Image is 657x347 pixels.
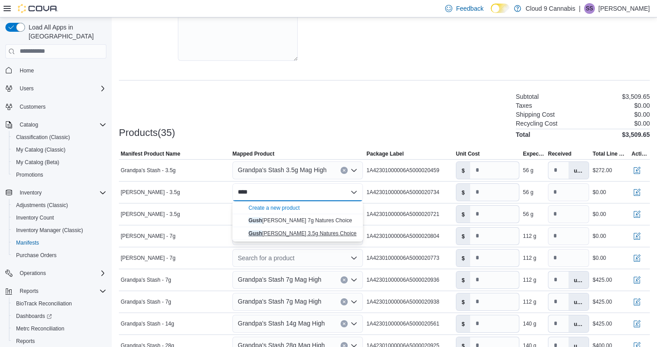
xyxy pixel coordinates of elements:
[456,150,480,157] span: Unit Cost
[16,338,35,345] span: Reports
[366,233,439,240] span: 1A42301000006A5000020804
[523,167,533,174] div: 56 g
[622,131,650,138] h4: $3,509.65
[456,184,470,201] label: $
[569,162,589,179] label: units
[20,288,38,295] span: Reports
[516,93,539,100] h6: Subtotal
[13,169,47,180] a: Promotions
[18,4,58,13] img: Cova
[9,297,110,310] button: BioTrack Reconciliation
[350,254,358,262] button: Open list of options
[13,132,74,143] a: Classification (Classic)
[569,293,589,310] label: units
[16,300,72,307] span: BioTrack Reconciliation
[456,228,470,245] label: $
[491,4,510,13] input: Dark Mode
[238,165,327,175] span: Grandpa's Stash 3.5g Mag High
[350,189,358,196] button: Close list of options
[456,293,470,310] label: $
[13,237,106,248] span: Manifests
[634,102,650,109] p: $0.00
[16,146,66,153] span: My Catalog (Classic)
[634,111,650,118] p: $0.00
[16,119,42,130] button: Catalog
[16,239,39,246] span: Manifests
[593,211,606,218] div: $0.00
[598,3,650,14] p: [PERSON_NAME]
[121,298,171,305] span: Grandpa's Stash - 7g
[248,204,300,212] button: Create a new product
[20,67,34,74] span: Home
[634,120,650,127] p: $0.00
[13,212,106,223] span: Inventory Count
[516,120,557,127] h6: Recycling Cost
[523,189,533,196] div: 56 g
[593,189,606,196] div: $0.00
[25,23,106,41] span: Load All Apps in [GEOGRAPHIC_DATA]
[16,325,64,332] span: Metrc Reconciliation
[366,254,439,262] span: 1A42301000006A5000020773
[13,298,106,309] span: BioTrack Reconciliation
[569,271,589,288] label: units
[20,121,38,128] span: Catalog
[248,230,357,237] span: [PERSON_NAME] 3.5g Natures Choice
[526,3,575,14] p: Cloud 9 Cannabis
[16,286,42,296] button: Reports
[350,320,358,327] button: Open list of options
[16,65,38,76] a: Home
[9,212,110,224] button: Inventory Count
[632,150,648,157] span: Actions
[9,322,110,335] button: Metrc Reconciliation
[456,4,483,13] span: Feedback
[16,171,43,178] span: Promotions
[13,323,106,334] span: Metrc Reconciliation
[593,320,612,327] div: $425.00
[341,320,348,327] button: Clear input
[16,159,59,166] span: My Catalog (Beta)
[248,217,262,224] mark: Gush
[523,298,536,305] div: 112 g
[350,298,358,305] button: Open list of options
[593,233,606,240] div: $0.00
[9,131,110,144] button: Classification (Classic)
[16,268,50,279] button: Operations
[121,276,171,284] span: Grandpa's Stash - 7g
[456,162,470,179] label: $
[516,131,530,138] h4: Total
[232,150,274,157] span: Mapped Product
[593,254,606,262] div: $0.00
[523,254,536,262] div: 112 g
[341,167,348,174] button: Clear input
[16,214,54,221] span: Inventory Count
[121,189,180,196] span: [PERSON_NAME] - 3.5g
[9,199,110,212] button: Adjustments (Classic)
[341,276,348,284] button: Clear input
[16,102,49,112] a: Customers
[121,254,176,262] span: [PERSON_NAME] - 7g
[523,211,533,218] div: 56 g
[9,237,110,249] button: Manifests
[593,150,628,157] span: Total Line Cost
[13,200,106,211] span: Adjustments (Classic)
[232,201,363,214] button: Create a new product
[13,157,63,168] a: My Catalog (Beta)
[121,320,174,327] span: Grandpa's Stash - 14g
[13,336,38,347] a: Reports
[13,336,106,347] span: Reports
[366,320,439,327] span: 1A42301000006A5000020561
[9,156,110,169] button: My Catalog (Beta)
[9,144,110,156] button: My Catalog (Classic)
[366,211,439,218] span: 1A42301000006A5000020721
[232,201,363,240] div: Choose from the following options
[121,233,176,240] span: [PERSON_NAME] - 7g
[13,298,76,309] a: BioTrack Reconciliation
[16,313,52,320] span: Dashboards
[516,102,532,109] h6: Taxes
[13,144,69,155] a: My Catalog (Classic)
[2,186,110,199] button: Inventory
[350,167,358,174] button: Open list of options
[622,93,650,100] p: $3,509.65
[2,100,110,113] button: Customers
